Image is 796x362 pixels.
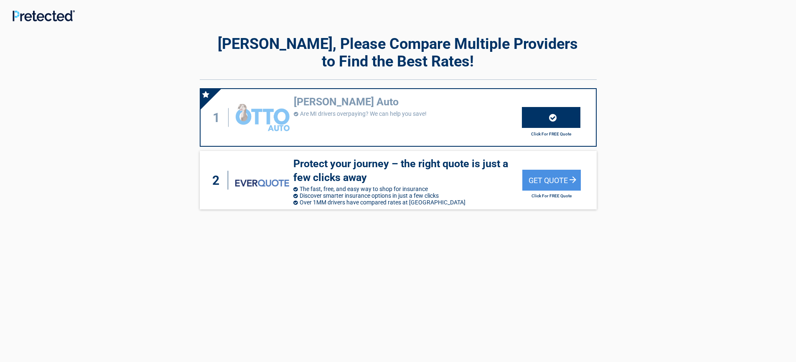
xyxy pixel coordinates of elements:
img: everquote's logo [235,179,289,186]
h3: Protect your journey – the right quote is just a few clicks away [293,157,522,184]
div: 1 [209,108,229,127]
img: Main Logo [13,10,75,21]
div: Get Quote [522,170,581,191]
div: 2 [208,171,228,190]
img: ottoinsurance's logo [236,104,289,131]
h2: [PERSON_NAME], Please Compare Multiple Providers to Find the Best Rates! [200,35,597,70]
h3: [PERSON_NAME] Auto [294,95,522,109]
li: Discover smarter insurance options in just a few clicks [293,192,522,199]
li: Over 1MM drivers have compared rates at [GEOGRAPHIC_DATA] [293,199,522,206]
h2: Click For FREE Quote [522,132,580,136]
li: Are MI drivers overpaying? We can help you save! [294,110,522,117]
h2: Click For FREE Quote [522,194,581,198]
li: The fast, free, and easy way to shop for insurance [293,186,522,192]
